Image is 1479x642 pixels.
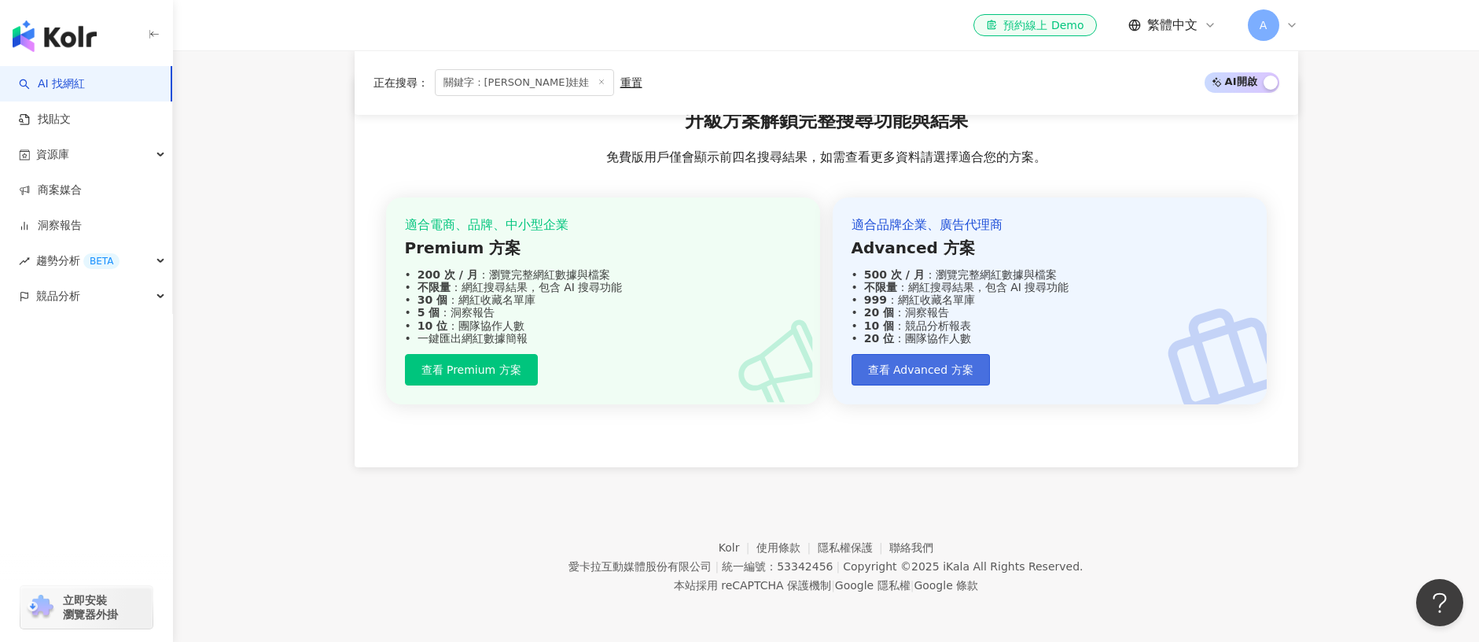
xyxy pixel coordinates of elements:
[19,112,71,127] a: 找貼文
[36,279,80,314] span: 競品分析
[852,319,1248,332] div: ：競品分析報表
[852,332,1248,345] div: ：團隊協作人數
[405,216,801,234] div: 適合電商、品牌、中小型企業
[852,293,1248,306] div: ：網紅收藏名單庫
[421,363,521,376] span: 查看 Premium 方案
[63,593,118,622] span: 立即安裝 瀏覽器外掛
[864,281,897,293] strong: 不限量
[852,306,1248,319] div: ：洞察報告
[25,595,56,620] img: chrome extension
[435,69,614,96] span: 關鍵字：[PERSON_NAME]娃娃
[914,579,978,592] a: Google 條款
[864,293,887,306] strong: 999
[19,256,30,267] span: rise
[911,579,914,592] span: |
[715,560,719,573] span: |
[418,268,478,281] strong: 200 次 / 月
[674,576,978,595] span: 本站採用 reCAPTCHA 保護機制
[843,560,1083,573] div: Copyright © 2025 All Rights Reserved.
[986,17,1083,33] div: 預約線上 Demo
[606,149,1047,166] span: 免費版用戶僅會顯示前四名搜尋結果，如需查看更多資料請選擇適合您的方案。
[818,541,890,554] a: 隱私權保護
[1147,17,1198,34] span: 繁體中文
[418,306,440,319] strong: 5 個
[418,319,447,332] strong: 10 位
[405,237,801,259] div: Premium 方案
[868,363,973,376] span: 查看 Advanced 方案
[373,76,429,89] span: 正在搜尋 ：
[36,243,120,279] span: 趨勢分析
[973,14,1096,36] a: 預約線上 Demo
[852,237,1248,259] div: Advanced 方案
[418,281,451,293] strong: 不限量
[831,579,835,592] span: |
[13,20,97,52] img: logo
[19,183,82,198] a: 商案媒合
[568,560,712,573] div: 愛卡拉互動媒體股份有限公司
[864,268,925,281] strong: 500 次 / 月
[852,268,1248,281] div: ：瀏覽完整網紅數據與檔案
[405,268,801,281] div: ：瀏覽完整網紅數據與檔案
[1416,579,1463,626] iframe: Help Scout Beacon - Open
[19,76,85,92] a: searchAI 找網紅
[889,541,933,554] a: 聯絡我們
[852,354,990,386] button: 查看 Advanced 方案
[835,579,911,592] a: Google 隱私權
[685,108,968,135] span: 升級方案解鎖完整搜尋功能與結果
[852,281,1248,293] div: ：網紅搜尋結果，包含 AI 搜尋功能
[1260,17,1267,34] span: A
[405,319,801,332] div: ：團隊協作人數
[405,306,801,319] div: ：洞察報告
[943,560,969,573] a: iKala
[719,541,756,554] a: Kolr
[405,281,801,293] div: ：網紅搜尋結果，包含 AI 搜尋功能
[405,293,801,306] div: ：網紅收藏名單庫
[864,319,894,332] strong: 10 個
[722,560,833,573] div: 統一編號：53342456
[405,354,538,386] button: 查看 Premium 方案
[620,76,642,89] div: 重置
[836,560,840,573] span: |
[83,253,120,269] div: BETA
[19,218,82,234] a: 洞察報告
[405,332,801,345] div: 一鍵匯出網紅數據簡報
[864,332,894,345] strong: 20 位
[36,137,69,172] span: 資源庫
[20,586,153,629] a: chrome extension立即安裝 瀏覽器外掛
[418,293,447,306] strong: 30 個
[756,541,818,554] a: 使用條款
[852,216,1248,234] div: 適合品牌企業、廣告代理商
[864,306,894,319] strong: 20 個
